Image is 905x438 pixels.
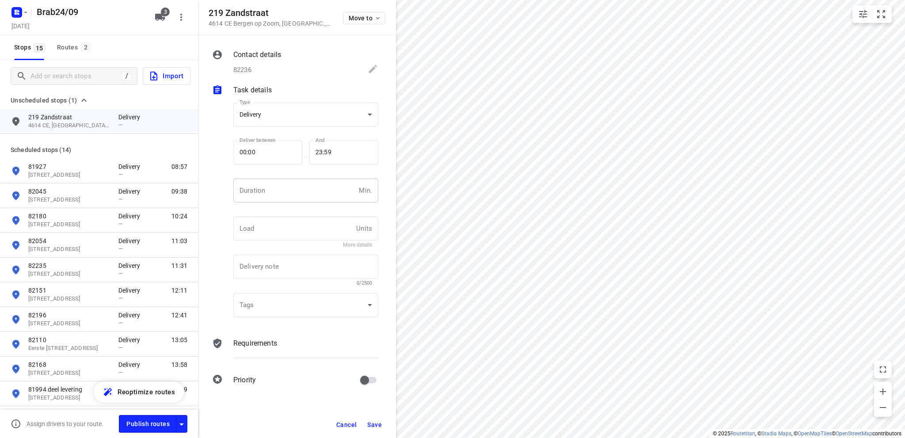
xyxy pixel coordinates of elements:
[302,153,309,160] p: —
[240,111,364,119] div: Delivery
[118,261,145,270] p: Delivery
[28,236,110,245] p: 82054
[94,381,184,403] button: Reoptimize routes
[28,385,110,394] p: 81994 deel levering
[143,67,191,85] button: Import
[28,320,110,328] p: 25 Ockeghemstraat, 5262 HP, Vught, NL
[233,65,251,75] p: 82236
[118,295,123,301] span: —
[171,335,187,344] span: 13:05
[233,375,256,385] p: Priority
[11,145,187,155] p: Scheduled stops ( 14 )
[212,338,378,365] div: Requirements
[118,187,145,196] p: Delivery
[730,430,755,437] a: Routetitan
[28,360,110,369] p: 82168
[761,430,791,437] a: Stadia Maps
[872,5,890,23] button: Fit zoom
[359,186,372,196] p: Min.
[854,5,872,23] button: Map settings
[161,8,170,16] span: 3
[80,42,91,51] span: 2
[151,8,169,26] button: 3
[28,261,110,270] p: 82235
[118,344,123,351] span: —
[28,286,110,295] p: 82151
[118,286,145,295] p: Delivery
[28,113,110,122] p: 219 Zandstraat
[233,85,272,95] p: Task details
[209,8,332,18] h5: 219 Zandstraat
[212,85,378,97] div: Task details
[28,344,110,353] p: Eerste Buitenpepers 55, 5231GP, 's-hertogenbosch, NL
[137,67,191,85] a: Import
[367,421,382,428] span: Save
[118,212,145,221] p: Delivery
[57,42,94,53] div: Routes
[28,270,110,278] p: 17 Andreasstraat, 5091 BC, Oost-, West- en Middelbeers, NL
[798,430,832,437] a: OpenMapTiles
[118,335,145,344] p: Delivery
[7,95,91,106] button: Unscheduled stops (1)
[118,320,123,326] span: —
[30,69,122,83] input: Add or search stops
[233,50,281,60] p: Contact details
[28,369,110,377] p: Valkenstraat 18, 4847TH, Teteringen, NL
[118,245,123,252] span: —
[852,5,892,23] div: small contained button group
[148,70,183,82] span: Import
[171,360,187,369] span: 13:58
[171,311,187,320] span: 12:41
[118,162,145,171] p: Delivery
[14,42,48,53] span: Stops
[171,162,187,171] span: 08:57
[209,20,332,27] p: 4614 CE Bergen op Zoom , [GEOGRAPHIC_DATA]
[233,103,378,127] div: Delivery
[118,311,145,320] p: Delivery
[118,113,145,122] p: Delivery
[119,415,176,432] button: Publish routes
[356,224,372,234] p: Units
[713,430,901,437] li: © 2025 , © , © © contributors
[171,187,187,196] span: 09:38
[333,417,360,433] button: Cancel
[212,50,378,76] div: Contact details82236
[118,386,175,398] span: Reoptimize routes
[171,261,187,270] span: 11:31
[34,43,46,52] span: 15
[118,369,123,376] span: —
[118,360,145,369] p: Delivery
[28,335,110,344] p: 82110
[28,221,110,229] p: 15 Wilgenstraat, 5408 RE, Volkel, NL
[11,95,77,106] span: Unscheduled stops (1)
[118,196,123,202] span: —
[357,280,372,286] span: 0/2500
[28,187,110,196] p: 82045
[836,430,872,437] a: OpenStreetMap
[126,419,170,430] span: Publish routes
[28,311,110,320] p: 82196
[364,417,385,433] button: Save
[8,21,33,31] h5: Project date
[27,420,103,427] p: Assign drivers to your route.
[118,236,145,245] p: Delivery
[28,212,110,221] p: 82180
[118,122,123,128] span: —
[171,236,187,245] span: 11:03
[28,245,110,254] p: Rode Kruislaan 83, 5628GB, Eindhoven, NL
[233,293,378,317] div: ​
[118,221,123,227] span: —
[233,338,277,349] p: Requirements
[118,171,123,178] span: —
[28,162,110,171] p: 81927
[28,171,110,179] p: Hermoesestraat 11, 4062PP, Zennewijnen, NL
[171,212,187,221] span: 10:24
[28,122,110,130] p: 4614 CE, [GEOGRAPHIC_DATA], [GEOGRAPHIC_DATA]
[33,5,148,19] h5: Rename
[176,418,187,429] div: Driver app settings
[28,295,110,303] p: Akkerstraat 10, 5482HJ, Schijndel, NL
[349,15,381,22] span: Move to
[171,286,187,295] span: 12:11
[28,196,110,204] p: Stationsstraat 70, 6651ZZ, Druten, NL
[368,64,378,74] svg: Edit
